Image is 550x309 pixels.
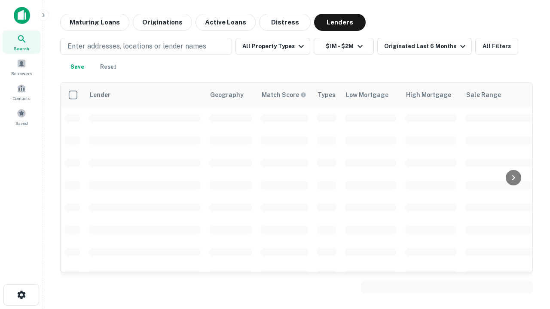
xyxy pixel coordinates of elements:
h6: Match Score [262,90,305,100]
button: Lenders [314,14,366,31]
span: Contacts [13,95,30,102]
span: Saved [15,120,28,127]
div: Capitalize uses an advanced AI algorithm to match your search with the best lender. The match sco... [262,90,306,100]
div: Types [318,90,336,100]
a: Saved [3,105,40,128]
button: Enter addresses, locations or lender names [60,38,232,55]
th: Types [312,83,341,107]
th: Geography [205,83,257,107]
div: Geography [210,90,244,100]
th: Lender [85,83,205,107]
button: All Filters [475,38,518,55]
button: Reset [95,58,122,76]
button: Maturing Loans [60,14,129,31]
div: Sale Range [466,90,501,100]
button: $1M - $2M [314,38,374,55]
a: Search [3,30,40,54]
img: capitalize-icon.png [14,7,30,24]
p: Enter addresses, locations or lender names [67,41,206,51]
div: High Mortgage [406,90,451,100]
th: Sale Range [461,83,538,107]
th: Capitalize uses an advanced AI algorithm to match your search with the best lender. The match sco... [257,83,312,107]
th: High Mortgage [401,83,461,107]
a: Borrowers [3,55,40,79]
button: All Property Types [235,38,310,55]
div: Originated Last 6 Months [384,41,468,51]
button: Active Loans [196,14,256,31]
span: Borrowers [11,70,32,77]
span: Search [14,45,29,52]
button: Save your search to get updates of matches that match your search criteria. [64,58,91,76]
th: Low Mortgage [341,83,401,107]
iframe: Chat Widget [507,213,550,254]
button: Distress [259,14,311,31]
div: Low Mortgage [346,90,388,100]
button: Originations [133,14,192,31]
button: Originated Last 6 Months [377,38,472,55]
a: Contacts [3,80,40,103]
div: Lender [90,90,110,100]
